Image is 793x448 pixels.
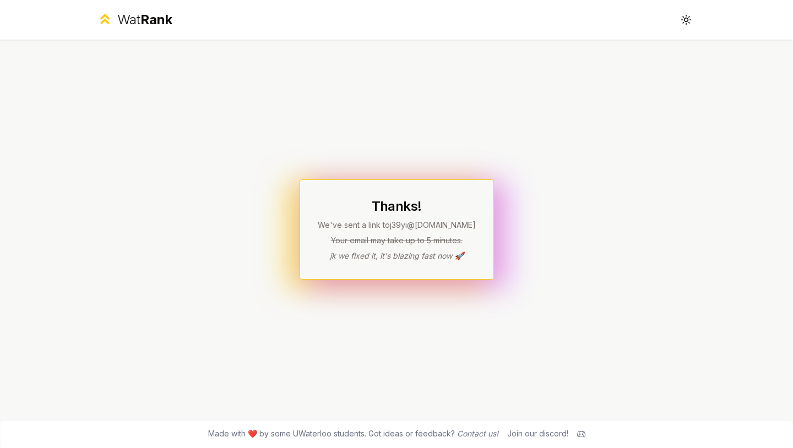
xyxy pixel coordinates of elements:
[507,428,568,439] div: Join our discord!
[97,11,172,29] a: WatRank
[117,11,172,29] div: Wat
[457,429,498,438] a: Contact us!
[318,235,476,246] p: Your email may take up to 5 minutes.
[318,220,476,231] p: We've sent a link to j39yi @[DOMAIN_NAME]
[140,12,172,28] span: Rank
[318,250,476,261] p: jk we fixed it, it's blazing fast now 🚀
[208,428,498,439] span: Made with ❤️ by some UWaterloo students. Got ideas or feedback?
[318,198,476,215] h1: Thanks!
